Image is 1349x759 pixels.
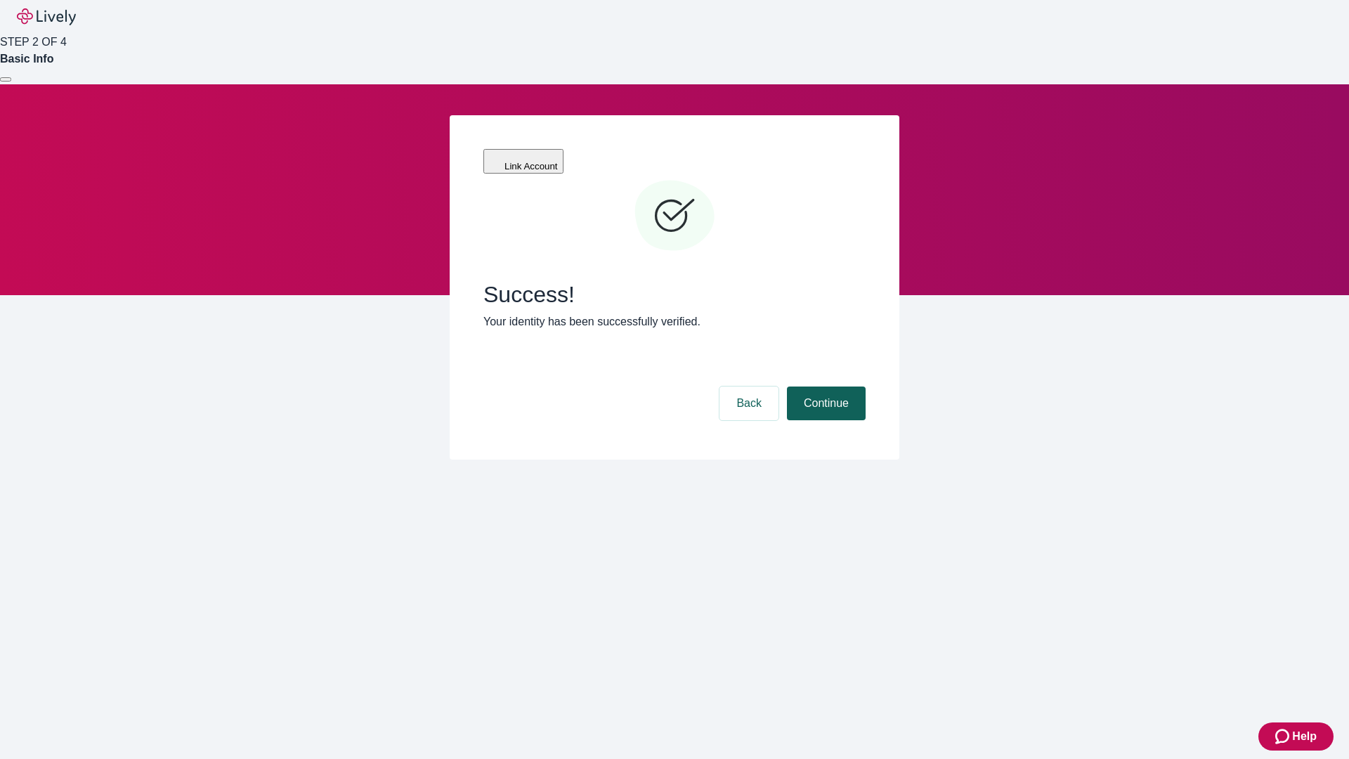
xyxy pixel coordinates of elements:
p: Your identity has been successfully verified. [483,313,866,330]
img: Lively [17,8,76,25]
button: Link Account [483,149,563,174]
span: Success! [483,281,866,308]
svg: Zendesk support icon [1275,728,1292,745]
span: Help [1292,728,1317,745]
button: Back [719,387,778,420]
button: Continue [787,387,866,420]
button: Zendesk support iconHelp [1258,722,1334,751]
svg: Checkmark icon [632,174,717,259]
